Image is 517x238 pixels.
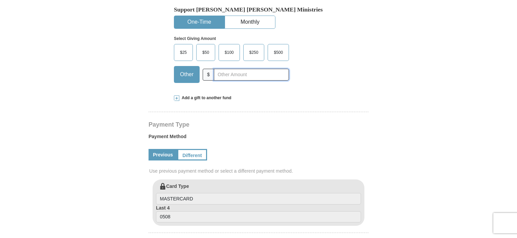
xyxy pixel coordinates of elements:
h5: Support [PERSON_NAME] [PERSON_NAME] Ministries [174,6,343,13]
span: $ [203,69,214,81]
span: $250 [246,47,262,58]
label: Last 4 [156,204,361,223]
input: Card Type [156,193,361,204]
button: One-Time [174,16,224,28]
span: $500 [270,47,286,58]
a: Different [177,149,207,160]
span: $50 [199,47,212,58]
h4: Payment Type [149,122,368,127]
label: Card Type [156,183,361,204]
label: Payment Method [149,133,368,143]
span: $100 [221,47,237,58]
input: Last 4 [156,211,361,223]
span: Other [177,69,197,80]
span: Add a gift to another fund [179,95,231,101]
button: Monthly [225,16,275,28]
span: Use previous payment method or select a different payment method. [149,168,369,174]
a: Previous [149,149,177,160]
input: Other Amount [214,69,289,81]
span: $25 [177,47,190,58]
strong: Select Giving Amount [174,36,216,41]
